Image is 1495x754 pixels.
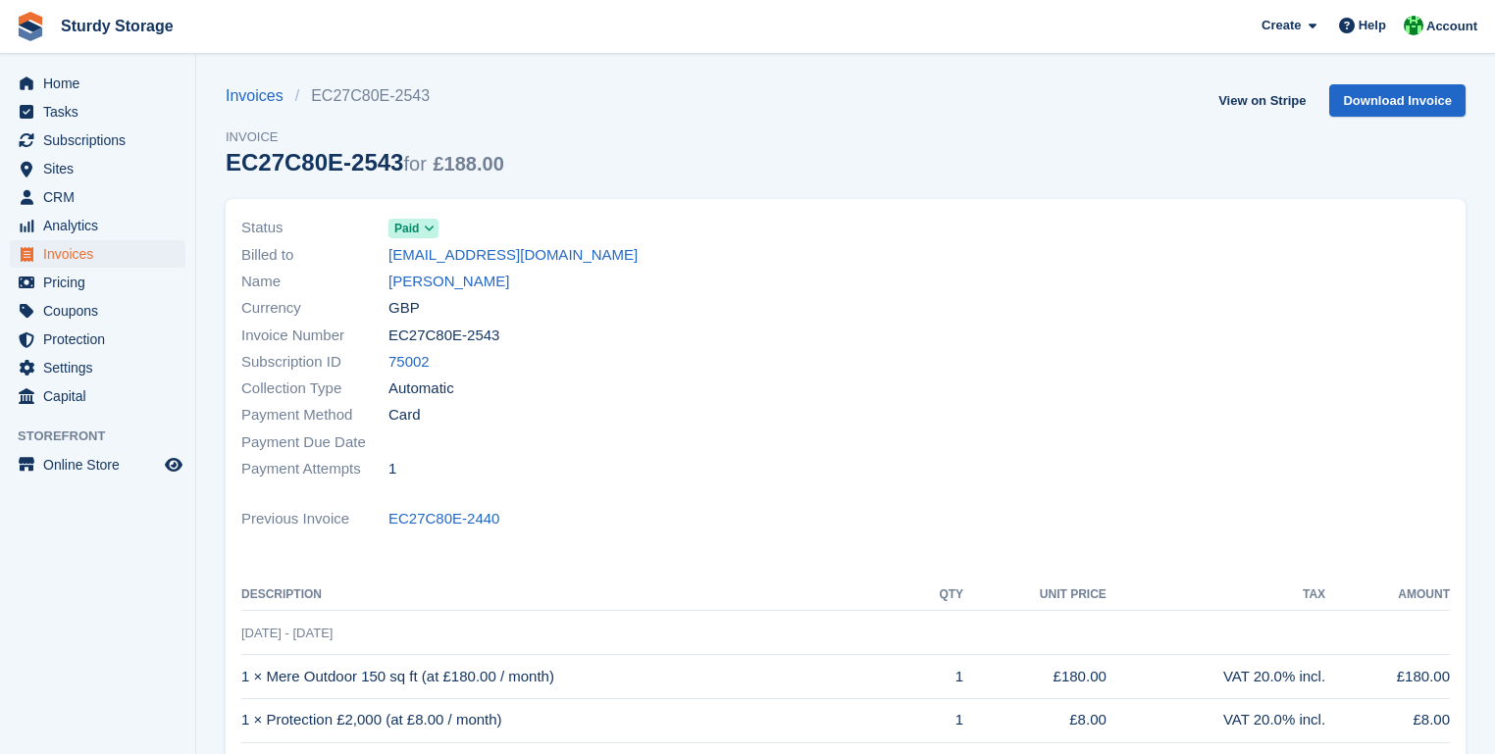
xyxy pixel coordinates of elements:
[963,698,1107,742] td: £8.00
[433,153,503,175] span: £188.00
[1262,16,1301,35] span: Create
[1404,16,1423,35] img: Simon Sturdy
[963,579,1107,611] th: Unit Price
[403,153,426,175] span: for
[43,326,161,353] span: Protection
[911,698,963,742] td: 1
[1107,579,1325,611] th: Tax
[43,269,161,296] span: Pricing
[241,579,911,611] th: Description
[241,458,388,480] span: Payment Attempts
[226,149,504,176] div: EC27C80E-2543
[388,325,499,347] span: EC27C80E-2543
[16,12,45,41] img: stora-icon-8386f47178a22dfd0bd8f6a31ec36ba5ce8667c1dd55bd0f319d3a0aa187defe.svg
[43,70,161,97] span: Home
[43,126,161,154] span: Subscriptions
[241,297,388,320] span: Currency
[43,354,161,381] span: Settings
[43,382,161,410] span: Capital
[10,70,185,97] a: menu
[226,84,295,108] a: Invoices
[43,297,161,325] span: Coupons
[226,127,504,147] span: Invoice
[1426,17,1477,36] span: Account
[10,240,185,268] a: menu
[241,377,388,400] span: Collection Type
[43,451,161,478] span: Online Store
[10,269,185,296] a: menu
[10,155,185,182] a: menu
[1359,16,1386,35] span: Help
[241,431,388,454] span: Payment Due Date
[241,325,388,347] span: Invoice Number
[388,404,421,427] span: Card
[43,183,161,211] span: CRM
[388,244,638,267] a: [EMAIL_ADDRESS][DOMAIN_NAME]
[388,351,430,374] a: 75002
[1107,666,1325,688] div: VAT 20.0% incl.
[10,297,185,325] a: menu
[241,271,388,293] span: Name
[241,404,388,427] span: Payment Method
[10,451,185,478] a: menu
[43,240,161,268] span: Invoices
[10,126,185,154] a: menu
[241,698,911,742] td: 1 × Protection £2,000 (at £8.00 / month)
[162,453,185,477] a: Preview store
[43,155,161,182] span: Sites
[241,351,388,374] span: Subscription ID
[1325,579,1450,611] th: Amount
[43,212,161,239] span: Analytics
[18,427,195,446] span: Storefront
[241,217,388,239] span: Status
[241,655,911,699] td: 1 × Mere Outdoor 150 sq ft (at £180.00 / month)
[10,212,185,239] a: menu
[10,183,185,211] a: menu
[10,326,185,353] a: menu
[53,10,181,42] a: Sturdy Storage
[388,377,454,400] span: Automatic
[226,84,504,108] nav: breadcrumbs
[1325,698,1450,742] td: £8.00
[43,98,161,126] span: Tasks
[388,458,396,480] span: 1
[10,98,185,126] a: menu
[394,220,419,237] span: Paid
[388,297,420,320] span: GBP
[241,626,333,640] span: [DATE] - [DATE]
[1325,655,1450,699] td: £180.00
[10,354,185,381] a: menu
[241,508,388,530] span: Previous Invoice
[963,655,1107,699] td: £180.00
[388,508,499,530] a: EC27C80E-2440
[388,217,438,239] a: Paid
[1107,709,1325,731] div: VAT 20.0% incl.
[241,244,388,267] span: Billed to
[10,382,185,410] a: menu
[911,655,963,699] td: 1
[1329,84,1466,117] a: Download Invoice
[1211,84,1314,117] a: View on Stripe
[388,271,509,293] a: [PERSON_NAME]
[911,579,963,611] th: QTY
